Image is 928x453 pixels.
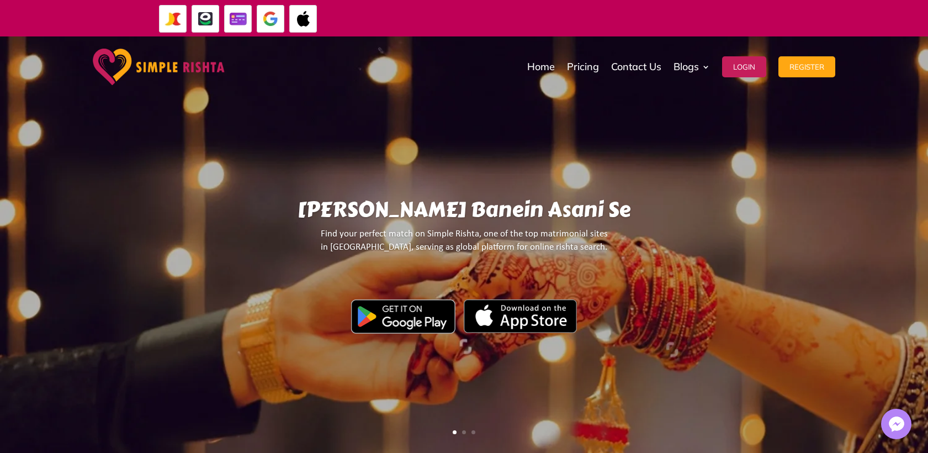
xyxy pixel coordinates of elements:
[722,39,766,94] a: Login
[674,39,710,94] a: Blogs
[885,413,908,435] img: Messenger
[611,39,661,94] a: Contact Us
[121,197,807,228] h1: [PERSON_NAME] Banein Asani Se
[778,39,835,94] a: Register
[527,39,555,94] a: Home
[471,430,475,434] a: 3
[121,228,807,264] p: Find your perfect match on Simple Rishta, one of the top matrimonial sites in [GEOGRAPHIC_DATA], ...
[778,56,835,77] button: Register
[567,39,599,94] a: Pricing
[722,56,766,77] button: Login
[462,430,466,434] a: 2
[453,430,457,434] a: 1
[351,299,455,334] img: Google Play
